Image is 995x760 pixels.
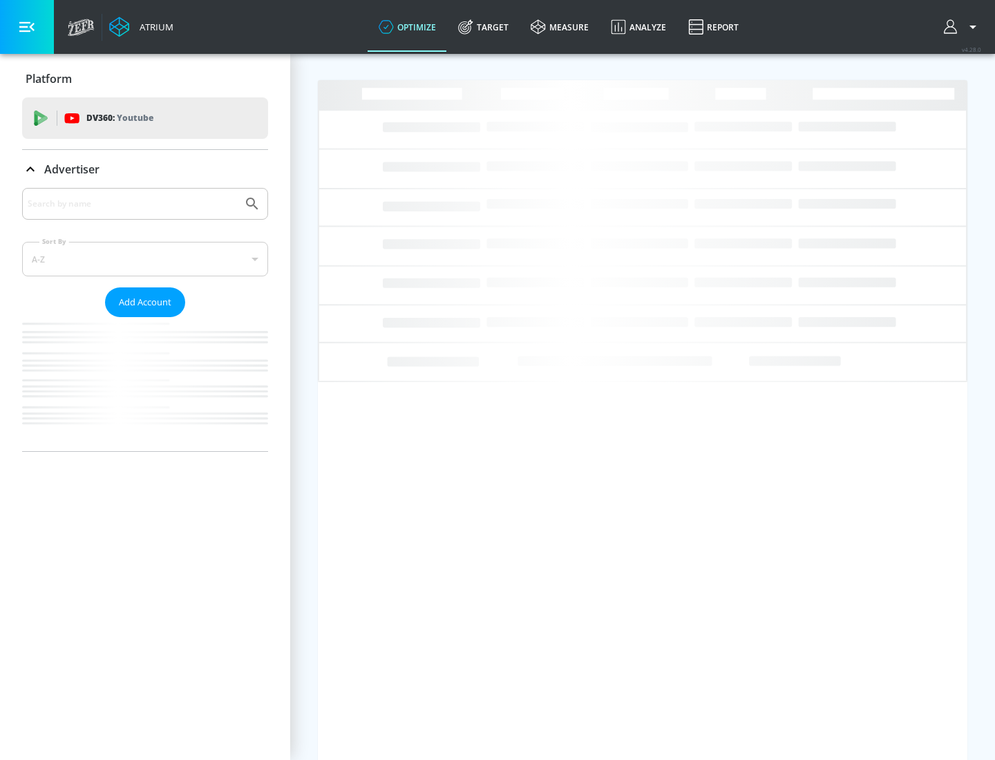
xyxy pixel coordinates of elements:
a: Target [447,2,520,52]
a: measure [520,2,600,52]
p: DV360: [86,111,153,126]
a: Atrium [109,17,173,37]
div: A-Z [22,242,268,276]
div: Advertiser [22,150,268,189]
button: Add Account [105,287,185,317]
a: Analyze [600,2,677,52]
p: Platform [26,71,72,86]
a: Report [677,2,750,52]
nav: list of Advertiser [22,317,268,451]
div: Advertiser [22,188,268,451]
p: Advertiser [44,162,99,177]
p: Youtube [117,111,153,125]
input: Search by name [28,195,237,213]
a: optimize [368,2,447,52]
div: Platform [22,59,268,98]
label: Sort By [39,237,69,246]
span: Add Account [119,294,171,310]
div: Atrium [134,21,173,33]
span: v 4.28.0 [962,46,981,53]
div: DV360: Youtube [22,97,268,139]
